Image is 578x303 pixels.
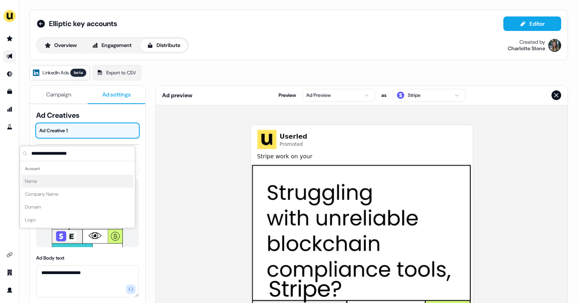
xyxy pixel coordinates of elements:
button: Engagement [85,39,138,52]
img: Charlotte [548,39,561,52]
span: LinkedIn Ads [43,69,69,77]
button: Editor [503,16,561,31]
a: Export to CSV [93,65,141,80]
span: Ad preview [162,91,192,99]
div: Suggestions [20,161,135,228]
div: Charlotte Stone [508,45,545,52]
span: Ad Creative 1 [39,127,136,135]
div: beta [70,69,86,77]
a: Go to prospects [3,32,16,45]
a: Go to integrations [3,248,16,261]
a: Go to experiments [3,121,16,133]
a: Go to templates [3,85,16,98]
a: Go to team [3,266,16,279]
span: Campaign [46,90,71,98]
button: Close preview [552,90,561,100]
a: Editor [503,20,561,29]
span: Elliptic key accounts [49,19,117,29]
div: Created by [519,39,545,45]
span: as [381,91,387,99]
span: Stripe work on your [257,152,466,160]
a: LinkedIn Adsbeta [29,65,90,80]
a: Go to outbound experience [3,50,16,63]
a: Go to profile [3,284,16,297]
span: Ad Creatives [36,111,139,120]
a: Go to Inbound [3,68,16,80]
button: Distribute [140,39,187,52]
span: Promoted [280,141,307,147]
label: Ad Body text [36,255,64,261]
div: Account [22,163,133,175]
span: Export to CSV [106,69,136,77]
span: Userled [280,132,307,141]
a: Go to attribution [3,103,16,116]
span: Preview [279,91,296,99]
button: Overview [38,39,83,52]
span: Ad settings [102,90,131,98]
